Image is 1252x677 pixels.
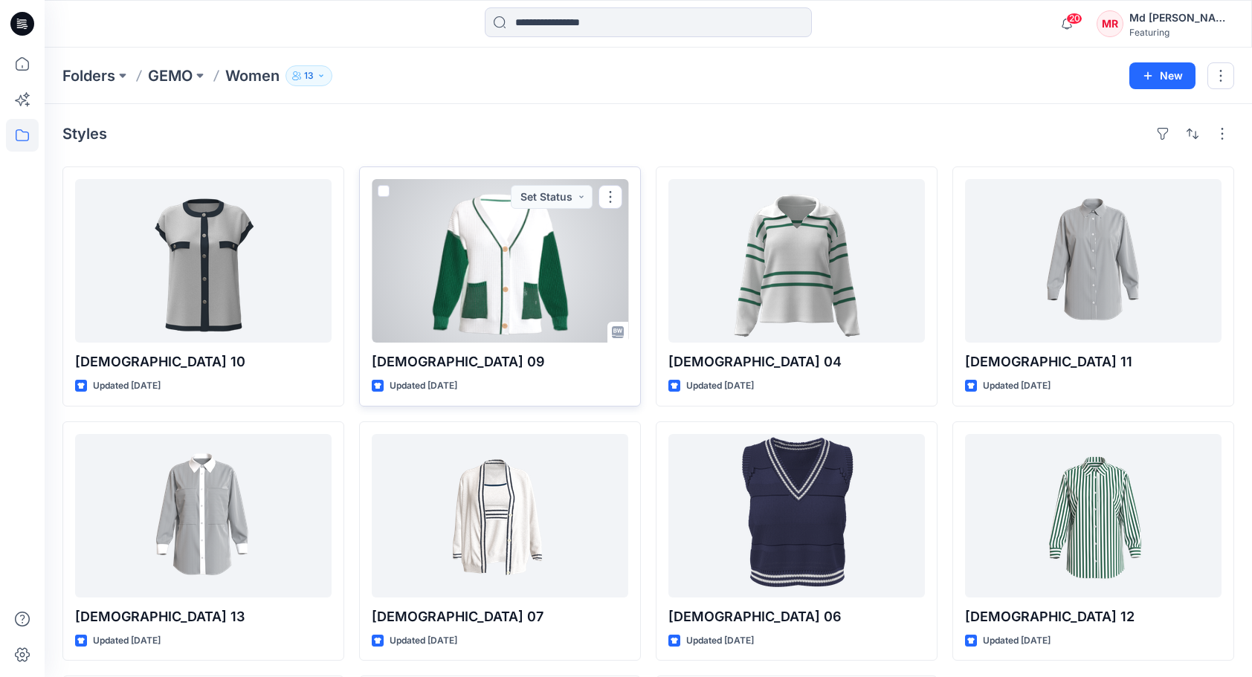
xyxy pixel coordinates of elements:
[965,179,1222,343] a: Ladies 11
[1129,9,1233,27] div: Md [PERSON_NAME][DEMOGRAPHIC_DATA]
[965,434,1222,597] a: Ladies 12
[686,378,754,394] p: Updated [DATE]
[372,606,628,627] p: [DEMOGRAPHIC_DATA] 07
[983,378,1051,394] p: Updated [DATE]
[668,434,925,597] a: Ladies 06
[93,633,161,649] p: Updated [DATE]
[93,378,161,394] p: Updated [DATE]
[304,68,314,84] p: 13
[62,125,107,143] h4: Styles
[372,352,628,372] p: [DEMOGRAPHIC_DATA] 09
[1129,62,1195,89] button: New
[1129,27,1233,38] div: Featuring
[390,378,457,394] p: Updated [DATE]
[983,633,1051,649] p: Updated [DATE]
[668,606,925,627] p: [DEMOGRAPHIC_DATA] 06
[62,65,115,86] a: Folders
[686,633,754,649] p: Updated [DATE]
[75,606,332,627] p: [DEMOGRAPHIC_DATA] 13
[668,179,925,343] a: Ladies 04
[1097,10,1123,37] div: MR
[390,633,457,649] p: Updated [DATE]
[75,352,332,372] p: [DEMOGRAPHIC_DATA] 10
[668,352,925,372] p: [DEMOGRAPHIC_DATA] 04
[75,434,332,597] a: Ladies 13
[965,606,1222,627] p: [DEMOGRAPHIC_DATA] 12
[372,434,628,597] a: Ladies 07
[285,65,332,86] button: 13
[1066,13,1082,25] span: 20
[372,179,628,343] a: Ladies 09
[225,65,280,86] p: Women
[75,179,332,343] a: Ladies 10
[148,65,193,86] a: GEMO
[965,352,1222,372] p: [DEMOGRAPHIC_DATA] 11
